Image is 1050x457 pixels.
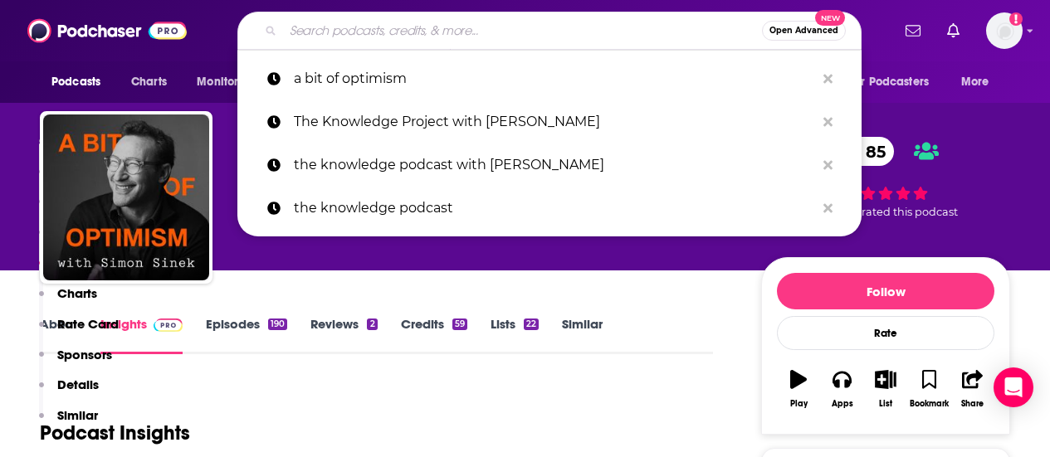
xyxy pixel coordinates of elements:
[57,347,112,362] p: Sponsors
[777,316,994,350] div: Rate
[832,399,853,409] div: Apps
[838,66,953,98] button: open menu
[237,187,862,230] a: the knowledge podcast
[57,407,98,423] p: Similar
[294,100,815,143] p: The Knowledge Project with Shane Parrish
[961,399,984,409] div: Share
[986,12,1023,49] img: User Profile
[777,273,994,309] button: Follow
[849,70,929,94] span: For Podcasters
[762,21,846,41] button: Open AdvancedNew
[197,70,256,94] span: Monitoring
[131,70,167,94] span: Charts
[43,114,209,280] img: A Bit of Optimism
[994,367,1033,407] div: Open Intercom Messenger
[815,10,845,26] span: New
[491,316,539,354] a: Lists22
[907,359,950,419] button: Bookmark
[879,399,892,409] div: List
[283,17,762,44] input: Search podcasts, credits, & more...
[206,316,287,354] a: Episodes190
[27,15,187,46] img: Podchaser - Follow, Share and Rate Podcasts
[833,137,894,166] a: 85
[39,316,119,347] button: Rate Card
[1009,12,1023,26] svg: Add a profile image
[899,17,927,45] a: Show notifications dropdown
[51,70,100,94] span: Podcasts
[237,143,862,187] a: the knowledge podcast with [PERSON_NAME]
[120,66,177,98] a: Charts
[294,57,815,100] p: a bit of optimism
[237,57,862,100] a: a bit of optimism
[910,399,949,409] div: Bookmark
[524,318,539,330] div: 22
[185,66,277,98] button: open menu
[294,143,815,187] p: the knowledge podcast with shane parrish
[849,137,894,166] span: 85
[57,316,119,332] p: Rate Card
[790,399,808,409] div: Play
[39,347,112,377] button: Sponsors
[820,359,863,419] button: Apps
[864,359,907,419] button: List
[986,12,1023,49] button: Show profile menu
[562,316,603,354] a: Similar
[950,66,1010,98] button: open menu
[951,359,994,419] button: Share
[40,66,122,98] button: open menu
[39,377,99,407] button: Details
[777,359,820,419] button: Play
[940,17,966,45] a: Show notifications dropdown
[862,206,958,218] span: rated this podcast
[401,316,467,354] a: Credits59
[39,407,98,438] button: Similar
[961,70,989,94] span: More
[57,377,99,392] p: Details
[452,318,467,330] div: 59
[761,126,1010,229] div: 85 1 personrated this podcast
[294,187,815,230] p: the knowledge podcast
[237,100,862,143] a: The Knowledge Project with [PERSON_NAME]
[367,318,377,330] div: 2
[310,316,377,354] a: Reviews2
[986,12,1023,49] span: Logged in as shannnon_white
[268,318,287,330] div: 190
[237,12,862,50] div: Search podcasts, credits, & more...
[769,27,838,35] span: Open Advanced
